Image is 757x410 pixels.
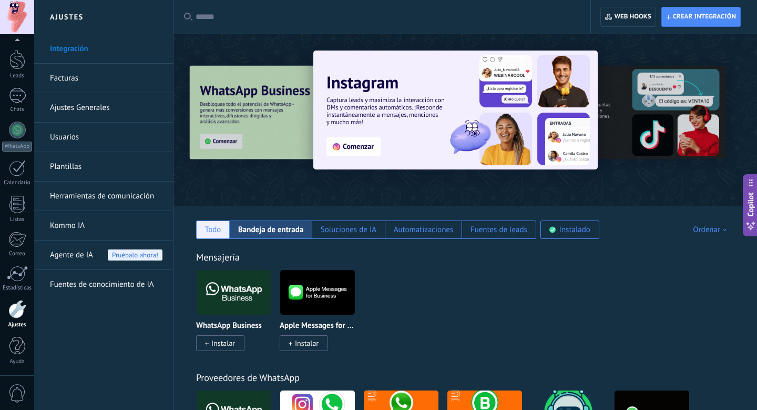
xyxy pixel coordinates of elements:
[50,211,162,241] a: Kommo IA
[190,66,414,159] img: Slide 3
[50,34,162,64] a: Integración
[34,152,173,182] li: Plantillas
[394,225,454,235] div: Automatizaciones
[2,251,33,257] div: Correo
[615,13,651,21] span: Web hooks
[2,106,33,113] div: Chats
[34,64,173,93] li: Facturas
[2,285,33,292] div: Estadísticas
[693,225,730,235] div: Ordenar
[196,372,300,384] a: Proveedores de WhatsApp
[280,267,355,318] img: logo_main.png
[108,249,162,261] span: Pruébalo ahora!
[502,66,725,159] img: Slide 2
[34,182,173,211] li: Herramientas de comunicación
[2,73,33,79] div: Leads
[50,182,162,211] a: Herramientas de comunicación
[50,270,162,299] a: Fuentes de conocimiento de IA
[34,211,173,241] li: Kommo IA
[34,241,173,270] li: Agente de IA
[50,64,162,93] a: Facturas
[50,241,93,270] span: Agente de IA
[470,225,527,235] div: Fuentes de leads
[50,241,162,270] a: Agente de IAPruébalo ahora!
[196,322,262,331] p: WhatsApp Business
[280,322,355,331] p: Apple Messages for Business
[197,267,271,318] img: logo_main.png
[2,142,32,152] div: WhatsApp
[280,269,363,364] div: Apple Messages for Business
[34,34,173,64] li: Integración
[50,152,162,182] a: Plantillas
[238,225,303,235] div: Bandeja de entrada
[313,51,598,169] img: Slide 1
[600,7,656,27] button: Web hooks
[559,225,590,235] div: Instalado
[196,269,280,364] div: WhatsApp Business
[205,225,221,235] div: Todo
[34,123,173,152] li: Usuarios
[673,13,736,21] span: Crear integración
[2,358,33,365] div: Ayuda
[2,322,33,328] div: Ajustes
[34,93,173,123] li: Ajustes Generales
[2,179,33,186] div: Calendario
[50,123,162,152] a: Usuarios
[34,270,173,299] li: Fuentes de conocimiento de IA
[321,225,376,235] div: Soluciones de IA
[745,192,756,216] span: Copilot
[661,7,741,27] button: Crear integración
[196,251,240,263] a: Mensajería
[50,93,162,123] a: Ajustes Generales
[295,338,319,348] span: Instalar
[211,338,235,348] span: Instalar
[2,216,33,223] div: Listas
